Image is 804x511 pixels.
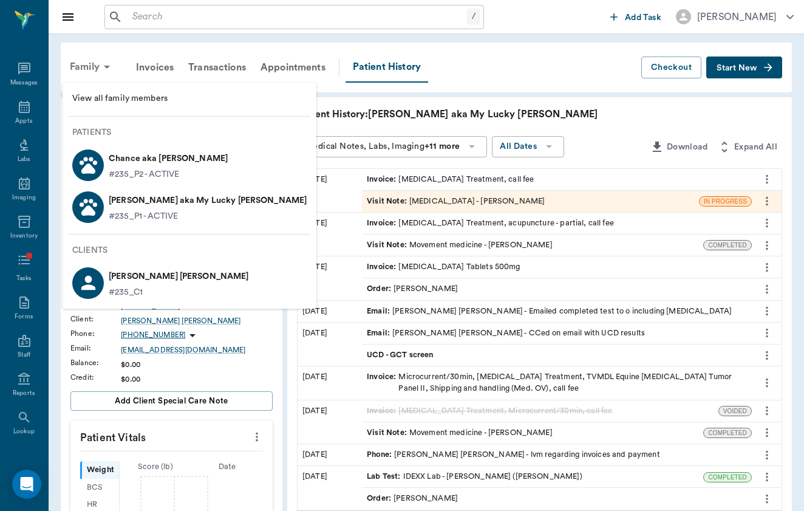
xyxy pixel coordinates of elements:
[72,126,316,139] p: Patients
[109,149,228,168] p: Chance aka [PERSON_NAME]
[12,470,41,499] div: Open Intercom Messenger
[63,186,316,228] a: [PERSON_NAME] aka My Lucky [PERSON_NAME]#235_P1 - ACTIVE
[63,144,316,186] a: Chance aka [PERSON_NAME]#235_P2 - ACTIVE
[109,267,249,286] p: [PERSON_NAME] [PERSON_NAME]
[72,92,307,105] span: View all family members
[63,262,316,304] a: [PERSON_NAME] [PERSON_NAME]#235_C1
[63,87,316,110] a: View all family members
[109,210,178,223] p: #235_P1 - ACTIVE
[109,286,249,299] p: #235_C1
[72,244,316,257] p: Clients
[109,168,179,181] p: #235_P2 - ACTIVE
[109,191,307,210] p: [PERSON_NAME] aka My Lucky [PERSON_NAME]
